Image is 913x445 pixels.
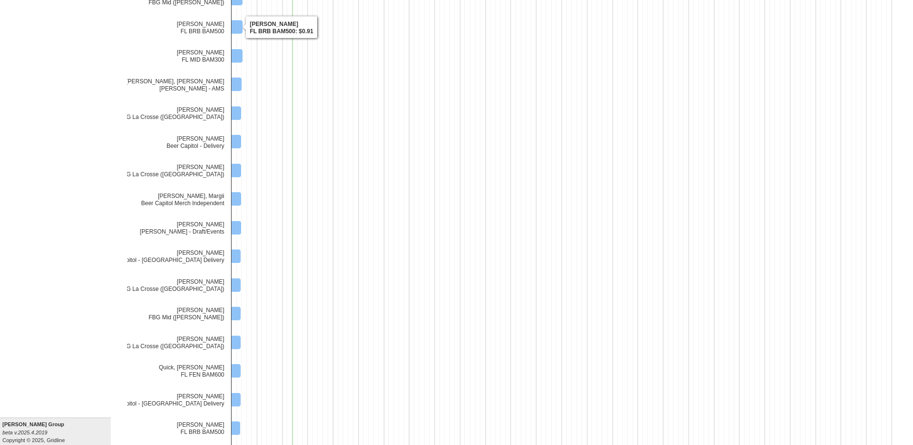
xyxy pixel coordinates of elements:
text: [PERSON_NAME] FBG Beer Capitol - [GEOGRAPHIC_DATA] Delivery [91,249,224,263]
text: [PERSON_NAME] FL BRB BAM500 [177,421,224,435]
text: Quick, [PERSON_NAME] FL FEN BAM600 [159,364,224,378]
text: [PERSON_NAME] [PERSON_NAME] - Draft/Events [140,221,224,235]
text: [PERSON_NAME] FBG La Crosse ([GEOGRAPHIC_DATA]) [119,164,224,178]
text: [PERSON_NAME] Beer Capitol - Delivery [167,135,224,149]
div: Copyright © 2025, Gridline [2,420,111,444]
text: [PERSON_NAME], [PERSON_NAME] [PERSON_NAME] - AMS [126,78,224,92]
i: beta v.2025.4.2019 [2,430,47,435]
text: [PERSON_NAME] FBG Mid ([PERSON_NAME]) [149,307,224,321]
text: [PERSON_NAME], Margii Beer Capitol Merch Independent [141,193,224,207]
text: [PERSON_NAME] FL BRB BAM500 [177,21,224,35]
text: [PERSON_NAME] FBG La Crosse ([GEOGRAPHIC_DATA]) [119,106,224,120]
text: [PERSON_NAME] FL MID BAM300 [177,49,224,63]
text: [PERSON_NAME] FBG La Crosse ([GEOGRAPHIC_DATA]) [119,278,224,292]
text: [PERSON_NAME] FBG Beer Capitol - [GEOGRAPHIC_DATA] Delivery [91,393,224,407]
text: [PERSON_NAME] FBG La Crosse ([GEOGRAPHIC_DATA]) [119,336,224,350]
b: [PERSON_NAME] Group [2,421,64,427]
